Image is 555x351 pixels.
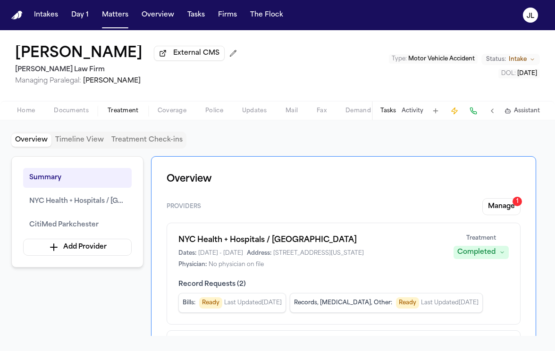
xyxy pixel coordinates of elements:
span: Demand [345,107,371,115]
button: External CMS [154,46,225,61]
button: Make a Call [467,104,480,117]
button: Assistant [505,107,540,115]
span: Ready [396,297,419,309]
img: Finch Logo [11,11,23,20]
div: 1 [513,197,522,206]
button: Edit DOL: 2025-10-04 [498,69,540,78]
div: Completed [457,248,496,257]
button: Firms [214,7,241,24]
a: Home [11,11,23,20]
span: Coverage [158,107,186,115]
h1: NYC Health + Hospitals / [GEOGRAPHIC_DATA] [178,234,442,246]
h1: [PERSON_NAME] [15,45,143,62]
button: Summary [23,168,132,188]
span: No physician on file [209,261,264,268]
span: DOL : [501,71,516,76]
button: Treatment Check-ins [108,134,186,147]
button: Completed [454,246,509,259]
span: Records, [MEDICAL_DATA], Other : [294,299,392,307]
span: Managing Paralegal: [15,77,81,84]
span: Last Updated [DATE] [421,299,479,307]
button: Matters [98,7,132,24]
button: Change status from Intake [481,54,540,65]
button: Timeline View [51,134,108,147]
span: Updates [242,107,267,115]
span: Assistant [514,107,540,115]
button: Manage1 [482,198,521,215]
span: Motor Vehicle Accident [408,56,475,62]
button: Intakes [30,7,62,24]
h2: [PERSON_NAME] Law Firm [15,64,241,75]
span: Documents [54,107,89,115]
button: Edit Type: Motor Vehicle Accident [389,54,478,64]
button: NYC Health + Hospitals / [GEOGRAPHIC_DATA] [23,192,132,211]
span: Physician: [178,261,207,268]
span: Intake [509,56,527,63]
button: Overview [138,7,178,24]
span: Record Requests ( 2 ) [178,280,509,289]
span: Treatment [466,234,496,242]
button: Add Task [429,104,442,117]
span: Fax [317,107,327,115]
span: Home [17,107,35,115]
span: External CMS [173,49,219,58]
span: Mail [286,107,298,115]
span: Type : [392,56,407,62]
span: [DATE] - [DATE] [198,250,243,257]
button: Create Immediate Task [448,104,461,117]
button: The Flock [246,7,287,24]
h1: Overview [167,172,521,187]
button: Overview [11,134,51,147]
span: Treatment [108,107,139,115]
button: Add Provider [23,239,132,256]
span: Status: [486,56,506,63]
span: Ready [199,297,222,309]
span: Bills : [183,299,195,307]
button: Tasks [380,107,396,115]
button: CitiMed Parkchester [23,215,132,235]
button: Activity [402,107,423,115]
span: Police [205,107,223,115]
button: Edit matter name [15,45,143,62]
span: [STREET_ADDRESS][US_STATE] [273,250,364,257]
button: Tasks [184,7,209,24]
span: Last Updated [DATE] [224,299,282,307]
span: [PERSON_NAME] [83,77,141,84]
span: [DATE] [517,71,537,76]
span: Dates: [178,250,196,257]
button: Day 1 [67,7,92,24]
span: Providers [167,203,201,210]
span: Address: [247,250,271,257]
